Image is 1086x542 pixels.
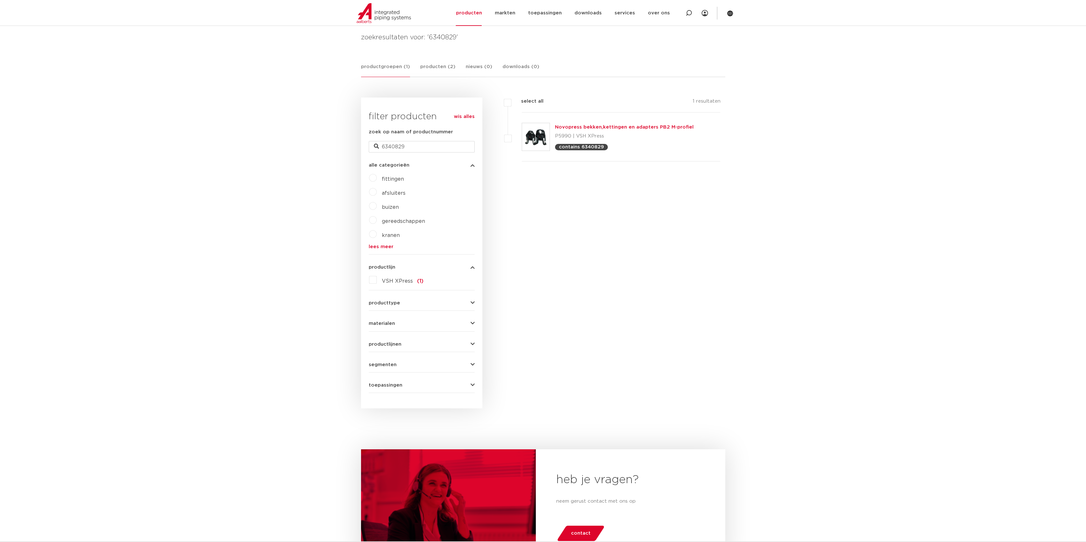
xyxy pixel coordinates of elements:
button: segmenten [369,362,475,367]
p: 1 resultaten [692,98,720,107]
button: toepassingen [369,383,475,388]
label: select all [511,98,543,105]
span: alle categorieën [369,163,409,168]
a: productgroepen (1) [361,63,410,77]
a: Novopress bekken,kettingen en adapters PB2 M-profiel [555,125,694,130]
a: buizen [382,205,399,210]
span: productlijn [369,265,395,270]
button: producttype [369,301,475,305]
h4: zoekresultaten voor: '6340829' [361,32,725,43]
span: (1) [417,279,423,284]
span: VSH XPress [382,279,413,284]
span: productlijnen [369,342,401,347]
h3: filter producten [369,110,475,123]
a: lees meer [369,244,475,249]
a: downloads (0) [503,63,539,77]
p: neem gerust contact met ons op [556,498,705,505]
a: fittingen [382,177,404,182]
button: alle categorieën [369,163,475,168]
a: wis alles [454,113,475,121]
span: contact [571,528,591,538]
span: materialen [369,321,395,326]
button: productlijnen [369,342,475,347]
span: producttype [369,301,400,305]
img: Thumbnail for Novopress bekken,kettingen en adapters PB2 M-profiel [522,123,550,151]
p: contains 6340829 [559,145,604,149]
a: kranen [382,233,400,238]
button: productlijn [369,265,475,270]
button: materialen [369,321,475,326]
label: zoek op naam of productnummer [369,128,453,136]
span: toepassingen [369,383,402,388]
h2: heb je vragen? [556,472,705,488]
a: producten (2) [420,63,455,77]
p: P5990 | VSH XPress [555,131,694,141]
a: afsluiters [382,191,406,196]
a: contact [556,526,605,541]
a: nieuws (0) [466,63,492,77]
input: zoeken [369,141,475,153]
span: segmenten [369,362,397,367]
a: gereedschappen [382,219,425,224]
